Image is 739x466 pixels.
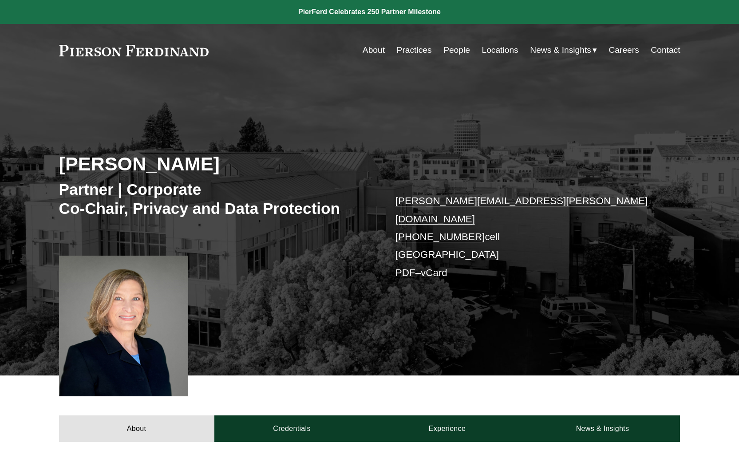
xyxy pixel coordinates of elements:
[395,192,654,282] p: cell [GEOGRAPHIC_DATA] –
[609,42,639,59] a: Careers
[530,42,597,59] a: folder dropdown
[482,42,518,59] a: Locations
[59,152,370,175] h2: [PERSON_NAME]
[395,267,415,278] a: PDF
[651,42,680,59] a: Contact
[443,42,470,59] a: People
[395,195,648,224] a: [PERSON_NAME][EMAIL_ADDRESS][PERSON_NAME][DOMAIN_NAME]
[59,180,370,218] h3: Partner | Corporate Co-Chair, Privacy and Data Protection
[370,415,525,442] a: Experience
[421,267,447,278] a: vCard
[530,43,591,58] span: News & Insights
[395,231,485,242] a: [PHONE_NUMBER]
[214,415,370,442] a: Credentials
[363,42,385,59] a: About
[59,415,214,442] a: About
[397,42,432,59] a: Practices
[525,415,680,442] a: News & Insights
